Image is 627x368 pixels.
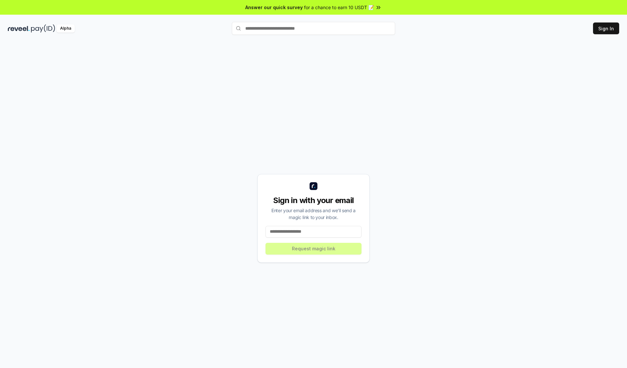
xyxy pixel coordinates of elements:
button: Sign In [593,22,619,34]
img: logo_small [310,182,317,190]
span: for a chance to earn 10 USDT 📝 [304,4,374,11]
div: Sign in with your email [265,195,362,206]
div: Enter your email address and we’ll send a magic link to your inbox. [265,207,362,221]
img: pay_id [31,24,55,33]
span: Answer our quick survey [245,4,303,11]
div: Alpha [56,24,75,33]
img: reveel_dark [8,24,30,33]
